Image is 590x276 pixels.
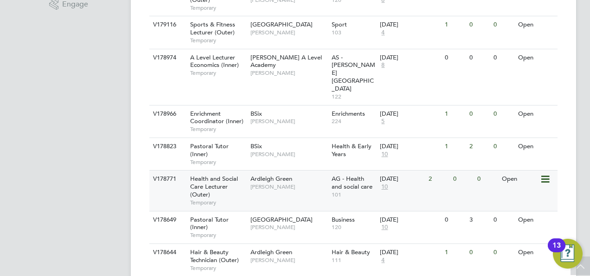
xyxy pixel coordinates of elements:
div: 0 [491,49,515,66]
span: Temporary [190,4,246,12]
span: 111 [332,256,376,264]
div: V178644 [151,244,183,261]
div: 0 [442,49,467,66]
span: [PERSON_NAME] [250,151,327,158]
span: Enrichment Coordinator (Inner) [190,110,244,125]
span: [PERSON_NAME] [250,29,327,36]
span: Temporary [190,231,246,239]
span: Engage [62,0,88,8]
div: 2 [426,171,450,188]
span: 120 [332,223,376,231]
span: 10 [380,151,389,158]
span: Sport [332,20,347,28]
div: 13 [552,245,561,257]
div: [DATE] [380,21,440,29]
span: Ardleigh Green [250,248,292,256]
div: [DATE] [380,175,424,183]
span: Temporary [190,125,246,133]
span: Hair & Beauty [332,248,370,256]
div: 1 [442,105,467,123]
div: Open [500,171,540,188]
span: Hair & Beauty Technician (Outer) [190,248,239,264]
button: Open Resource Center, 13 new notifications [553,239,583,269]
div: 0 [451,171,475,188]
div: 1 [442,138,467,155]
div: 0 [442,211,467,229]
span: Temporary [190,37,246,44]
span: Pastoral Tutor (Inner) [190,142,229,158]
div: V178649 [151,211,183,229]
div: 0 [491,16,515,33]
span: Health and Social Care Lecturer (Outer) [190,175,238,198]
span: A Level Lecturer Economics (Inner) [190,53,239,69]
span: 101 [332,191,376,198]
span: 103 [332,29,376,36]
span: Pastoral Tutor (Inner) [190,216,229,231]
span: BSix [250,142,262,150]
span: 4 [380,29,386,37]
span: 8 [380,61,386,69]
span: AG - Health and social care [332,175,372,191]
div: Open [516,138,556,155]
span: 122 [332,93,376,100]
span: [GEOGRAPHIC_DATA] [250,20,313,28]
div: V179116 [151,16,183,33]
div: V178823 [151,138,183,155]
div: 0 [467,244,491,261]
div: Open [516,211,556,229]
div: V178771 [151,171,183,188]
span: [PERSON_NAME] [250,183,327,191]
span: [PERSON_NAME] [250,256,327,264]
span: Temporary [190,69,246,77]
div: Open [516,244,556,261]
span: 224 [332,118,376,125]
span: Temporary [190,158,246,166]
div: 0 [467,49,491,66]
span: [GEOGRAPHIC_DATA] [250,216,313,223]
div: [DATE] [380,249,440,256]
span: AS - [PERSON_NAME][GEOGRAPHIC_DATA] [332,53,375,93]
div: 1 [442,16,467,33]
div: [DATE] [380,216,440,224]
span: 10 [380,223,389,231]
div: 0 [475,171,499,188]
span: [PERSON_NAME] [250,223,327,231]
span: [PERSON_NAME] A Level Academy [250,53,322,69]
div: 0 [467,105,491,123]
span: [PERSON_NAME] [250,69,327,77]
span: Temporary [190,264,246,272]
div: 1 [442,244,467,261]
span: Health & Early Years [332,142,372,158]
span: Ardleigh Green [250,175,292,183]
div: 0 [491,138,515,155]
div: Open [516,49,556,66]
div: 0 [491,244,515,261]
span: Sports & Fitness Lecturer (Outer) [190,20,235,36]
span: Enrichments [332,110,365,118]
div: Open [516,16,556,33]
div: [DATE] [380,54,440,62]
div: 0 [491,105,515,123]
div: 0 [467,16,491,33]
span: Business [332,216,355,223]
div: 2 [467,138,491,155]
div: [DATE] [380,110,440,118]
span: 5 [380,118,386,125]
div: [DATE] [380,143,440,151]
div: Open [516,105,556,123]
div: V178974 [151,49,183,66]
div: 3 [467,211,491,229]
span: [PERSON_NAME] [250,118,327,125]
span: 4 [380,256,386,264]
span: BSix [250,110,262,118]
div: V178966 [151,105,183,123]
span: 10 [380,183,389,191]
span: Temporary [190,199,246,206]
div: 0 [491,211,515,229]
